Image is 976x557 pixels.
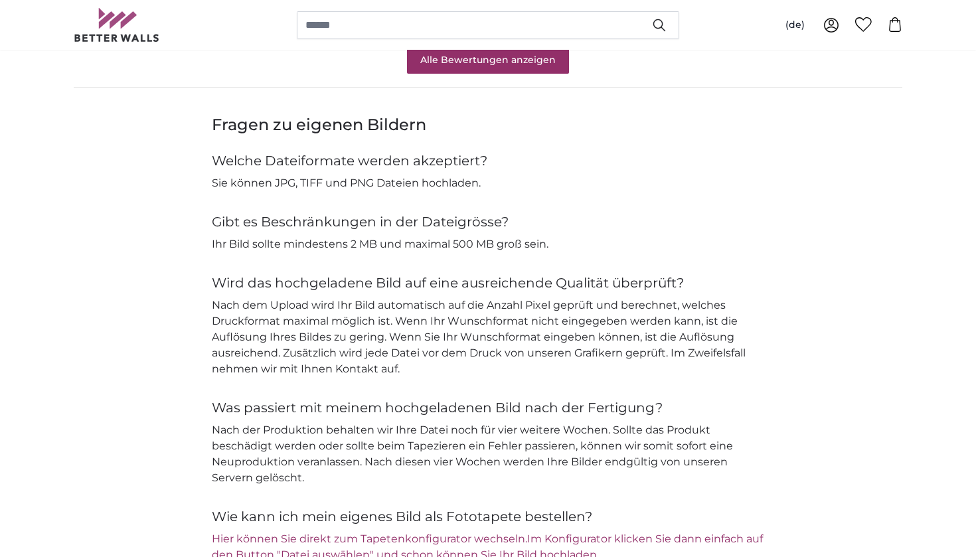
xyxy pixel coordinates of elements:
[212,175,764,191] p: Sie können JPG, TIFF und PNG Dateien hochladen.
[775,13,815,37] button: (de)
[212,151,764,170] h4: Welche Dateiformate werden akzeptiert?
[212,532,527,545] a: Hier können Sie direkt zum Tapetenkonfigurator wechseln.
[407,47,569,74] a: Alle Bewertungen anzeigen
[212,212,764,231] h4: Gibt es Beschränkungen in der Dateigrösse?
[212,274,764,292] h4: Wird das hochgeladene Bild auf eine ausreichende Qualität überprüft?
[212,398,764,417] h4: Was passiert mit meinem hochgeladenen Bild nach der Fertigung?
[212,507,764,526] h4: Wie kann ich mein eigenes Bild als Fototapete bestellen?
[212,422,764,486] p: Nach der Produktion behalten wir Ihre Datei noch für vier weitere Wochen. Sollte das Produkt besc...
[212,114,764,135] h3: Fragen zu eigenen Bildern
[74,8,160,42] img: Betterwalls
[212,236,764,252] p: Ihr Bild sollte mindestens 2 MB und maximal 500 MB groß sein.
[212,297,764,377] p: Nach dem Upload wird Ihr Bild automatisch auf die Anzahl Pixel geprüft und berechnet, welches Dru...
